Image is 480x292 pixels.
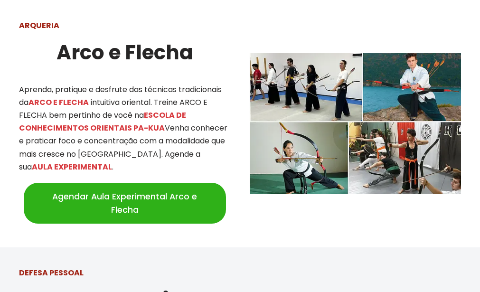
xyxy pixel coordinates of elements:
[28,97,89,108] mark: ARCO E FLECHA
[19,83,231,173] p: Aprenda, pratique e desfrute das técnicas tradicionais da intuitiva oriental. Treine ARCO E FLECH...
[19,267,84,278] strong: DEFESA PESSOAL
[56,38,193,66] strong: Arco e Flecha
[24,183,226,224] a: Agendar Aula Experimental Arco e Flecha
[19,20,59,31] strong: ARQUERIA
[32,161,112,172] mark: AULA EXPERIMENTAL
